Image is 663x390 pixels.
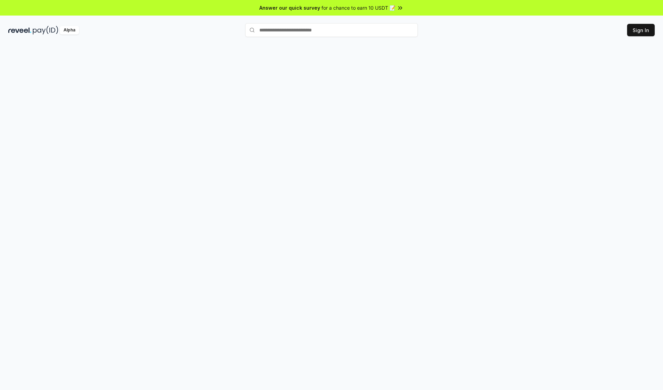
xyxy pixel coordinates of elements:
span: for a chance to earn 10 USDT 📝 [321,4,395,11]
span: Answer our quick survey [259,4,320,11]
div: Alpha [60,26,79,35]
img: pay_id [33,26,58,35]
img: reveel_dark [8,26,31,35]
button: Sign In [627,24,655,36]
